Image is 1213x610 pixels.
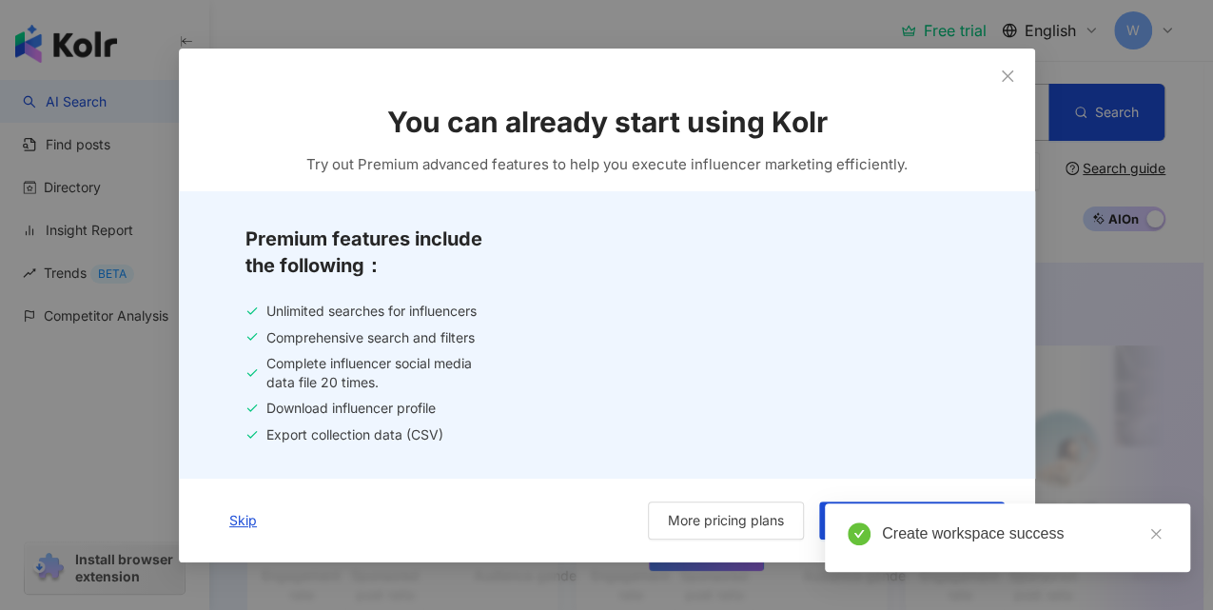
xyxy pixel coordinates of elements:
[648,501,804,539] button: More pricing plans
[848,522,871,545] span: check-circle
[245,399,486,418] div: Download influencer profile
[386,102,827,142] span: You can already start using Kolr
[245,327,486,346] div: Comprehensive search and filters
[988,56,1027,94] button: Close
[668,512,784,527] span: More pricing plans
[209,501,277,539] button: Skip
[1149,527,1163,541] span: close
[245,226,486,279] span: Premium features include the following：
[245,425,486,444] div: Export collection data (CSV)
[1000,68,1015,83] span: close
[229,512,257,527] span: Skip
[819,501,1005,539] button: Apply for Premium Trial
[245,354,486,391] div: Complete influencer social media data file 20 times.
[882,522,1167,545] div: Create workspace success
[245,302,486,321] div: Unlimited searches for influencers
[306,153,908,176] span: Try out Premium advanced features to help you execute influencer marketing efficiently.
[509,233,968,435] img: free trial onboarding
